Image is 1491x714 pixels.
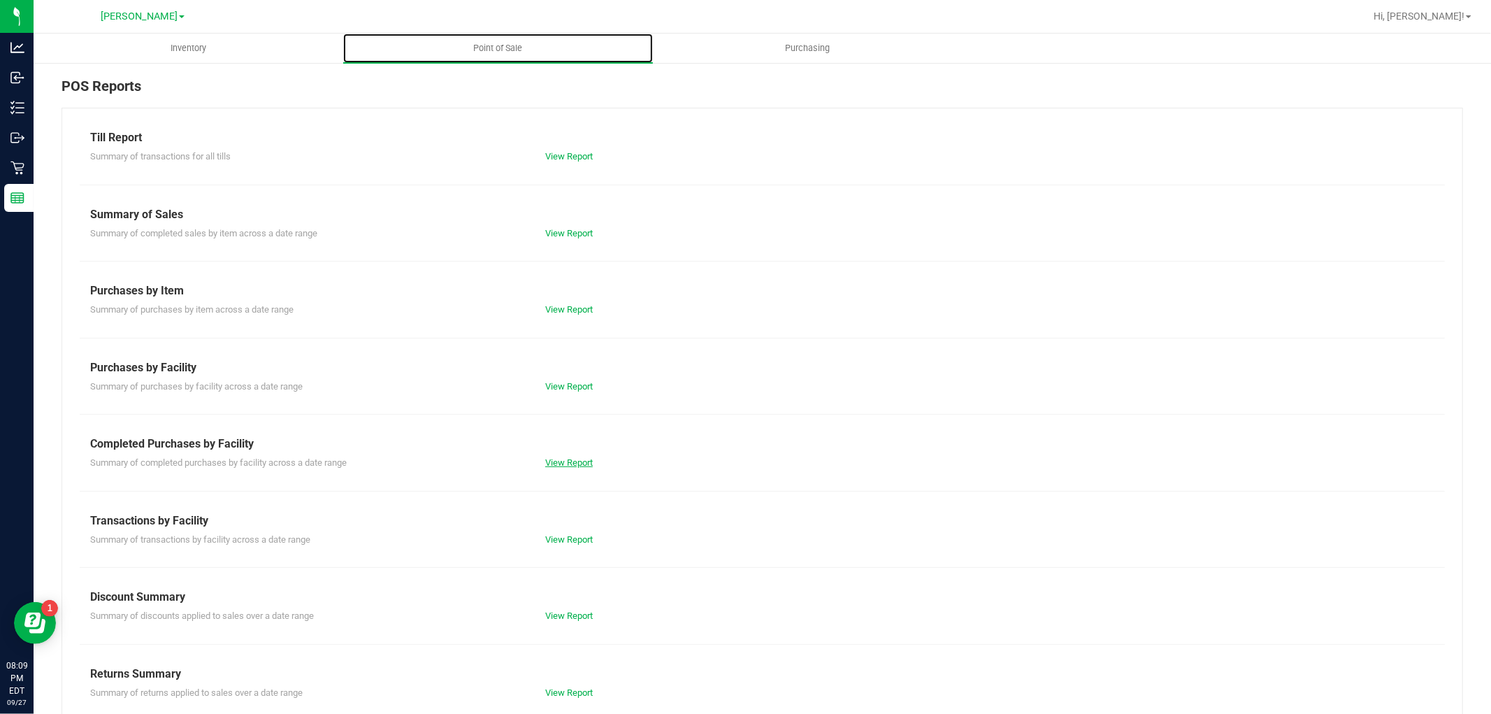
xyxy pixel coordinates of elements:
div: Summary of Sales [90,206,1434,223]
a: View Report [545,611,593,621]
p: 08:09 PM EDT [6,659,27,697]
span: [PERSON_NAME] [101,10,178,22]
a: View Report [545,228,593,238]
div: Till Report [90,129,1434,146]
span: Purchasing [767,42,849,55]
span: Summary of purchases by facility across a date range [90,381,303,392]
span: Summary of completed purchases by facility across a date range [90,457,347,468]
a: View Report [545,304,593,315]
inline-svg: Inventory [10,101,24,115]
div: POS Reports [62,76,1463,108]
div: Purchases by Item [90,283,1434,299]
inline-svg: Inbound [10,71,24,85]
span: Summary of transactions for all tills [90,151,231,162]
span: Point of Sale [455,42,542,55]
inline-svg: Reports [10,191,24,205]
a: View Report [545,534,593,545]
a: View Report [545,151,593,162]
span: Hi, [PERSON_NAME]! [1374,10,1464,22]
inline-svg: Outbound [10,131,24,145]
div: Purchases by Facility [90,359,1434,376]
a: View Report [545,457,593,468]
a: View Report [545,381,593,392]
div: Transactions by Facility [90,513,1434,529]
span: Summary of returns applied to sales over a date range [90,687,303,698]
a: View Report [545,687,593,698]
span: Inventory [152,42,225,55]
div: Returns Summary [90,666,1434,683]
inline-svg: Retail [10,161,24,175]
span: Summary of discounts applied to sales over a date range [90,611,314,621]
iframe: Resource center [14,602,56,644]
div: Completed Purchases by Facility [90,436,1434,452]
iframe: Resource center unread badge [41,600,58,617]
span: Summary of completed sales by item across a date range [90,228,317,238]
div: Discount Summary [90,589,1434,606]
span: Summary of transactions by facility across a date range [90,534,310,545]
a: Inventory [34,34,343,63]
p: 09/27 [6,697,27,708]
a: Point of Sale [343,34,653,63]
span: Summary of purchases by item across a date range [90,304,294,315]
inline-svg: Analytics [10,41,24,55]
a: Purchasing [653,34,963,63]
